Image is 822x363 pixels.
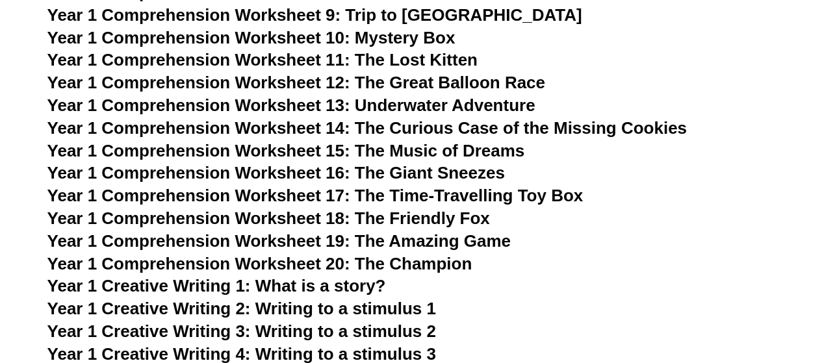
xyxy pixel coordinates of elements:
a: Year 1 Creative Writing 1: What is a story? [47,276,386,295]
a: Year 1 Comprehension Worksheet 11: The Lost Kitten [47,50,478,69]
a: Year 1 Comprehension Worksheet 20: The Champion [47,254,472,273]
a: Year 1 Creative Writing 3: Writing to a stimulus 2 [47,321,436,341]
a: Year 1 Comprehension Worksheet 9: Trip to [GEOGRAPHIC_DATA] [47,5,582,25]
a: Year 1 Comprehension Worksheet 14: The Curious Case of the Missing Cookies [47,118,687,138]
a: Year 1 Comprehension Worksheet 16: The Giant Sneezes [47,163,505,182]
a: Year 1 Comprehension Worksheet 13: Underwater Adventure [47,95,535,115]
a: Year 1 Comprehension Worksheet 18: The Friendly Fox [47,208,490,228]
a: Year 1 Comprehension Worksheet 19: The Amazing Game [47,231,511,251]
a: Year 1 Creative Writing 2: Writing to a stimulus 1 [47,299,436,318]
iframe: Chat Widget [606,216,822,363]
a: Year 1 Comprehension Worksheet 12: The Great Balloon Race [47,73,545,92]
a: Year 1 Comprehension Worksheet 17: The Time-Travelling Toy Box [47,186,584,205]
a: Year 1 Comprehension Worksheet 15: The Music of Dreams [47,141,525,160]
a: Year 1 Comprehension Worksheet 10: Mystery Box [47,28,456,47]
